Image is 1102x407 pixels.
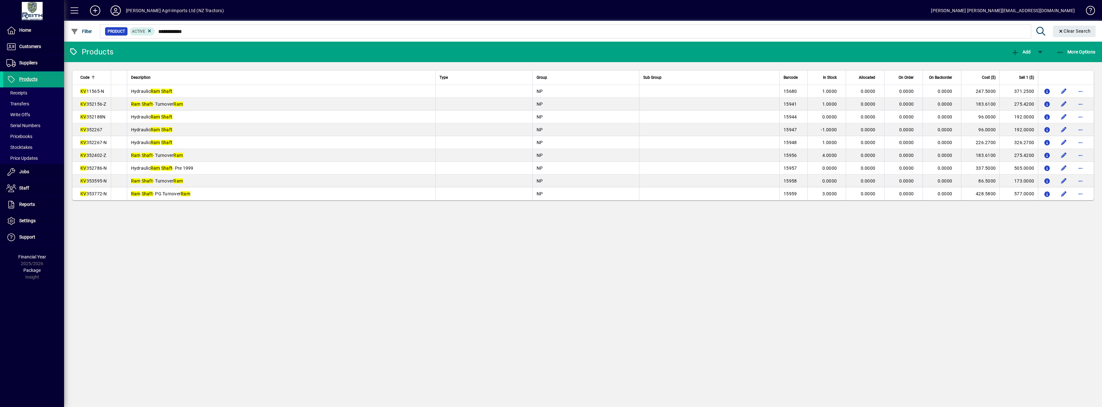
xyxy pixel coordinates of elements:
span: 0.0000 [899,114,914,119]
a: Pricebooks [3,131,64,142]
span: Barcode [784,74,798,81]
span: Stocktakes [6,145,32,150]
em: Ram [131,191,141,196]
span: NP [537,178,543,183]
em: Shaft [142,153,153,158]
span: More Options [1057,49,1096,54]
span: Serial Numbers [6,123,40,128]
span: Package [23,268,41,273]
div: On Backorder [927,74,958,81]
mat-chip: Activation Status: Active [129,27,155,36]
a: Serial Numbers [3,120,64,131]
button: Edit [1059,125,1069,135]
span: 15947 [784,127,797,132]
a: Transfers [3,98,64,109]
td: 247.5000 [961,85,999,98]
button: More options [1075,99,1086,109]
span: 0.0000 [861,178,876,183]
em: Ram [151,166,160,171]
span: 353772-N [80,191,107,196]
span: Cost ($) [982,74,996,81]
span: Price Updates [6,156,38,161]
span: Write Offs [6,112,30,117]
span: Financial Year [18,254,46,259]
a: Suppliers [3,55,64,71]
div: Code [80,74,107,81]
span: 0.0000 [861,140,876,145]
em: Shaft [142,102,153,107]
span: Filter [71,29,92,34]
span: Active [132,29,145,34]
em: KV [80,166,86,171]
td: 86.5000 [961,175,999,187]
span: NP [537,166,543,171]
a: Settings [3,213,64,229]
em: Ram [131,153,141,158]
span: 15956 [784,153,797,158]
a: Receipts [3,87,64,98]
span: 1.0000 [822,140,837,145]
span: 4.0000 [822,153,837,158]
td: 192.0000 [999,110,1038,123]
a: Write Offs [3,109,64,120]
span: 0.0000 [938,178,952,183]
span: 0.0000 [899,140,914,145]
span: On Backorder [929,74,952,81]
span: NP [537,191,543,196]
em: KV [80,102,86,107]
em: Shaft [142,178,153,183]
span: 352786-N [80,166,107,171]
a: Reports [3,197,64,213]
em: Ram [151,140,160,145]
em: Ram [181,191,190,196]
span: Clear Search [1058,28,1091,34]
div: Sub Group [643,74,776,81]
span: 3.0000 [822,191,837,196]
td: 428.5800 [961,187,999,200]
td: 275.4200 [999,98,1038,110]
span: 0.0000 [861,127,876,132]
span: 0.0000 [822,114,837,119]
span: 15941 [784,102,797,107]
a: Knowledge Base [1081,1,1094,22]
button: Edit [1059,86,1069,96]
span: 0.0000 [938,114,952,119]
em: KV [80,140,86,145]
div: Group [537,74,635,81]
span: 0.0000 [938,166,952,171]
button: Edit [1059,189,1069,199]
span: Reports [19,202,35,207]
span: NP [537,114,543,119]
button: Profile [105,5,126,16]
td: 505.0000 [999,162,1038,175]
td: 337.5000 [961,162,999,175]
span: Suppliers [19,60,37,65]
span: Jobs [19,169,29,174]
span: 0.0000 [899,89,914,94]
td: 96.0000 [961,110,999,123]
span: Staff [19,185,29,191]
span: 352156-Z [80,102,106,107]
a: Home [3,22,64,38]
button: More options [1075,86,1086,96]
span: 15957 [784,166,797,171]
em: KV [80,114,86,119]
span: 0.0000 [861,89,876,94]
span: -1.0000 [821,127,837,132]
em: Ram [151,127,160,132]
span: 15948 [784,140,797,145]
td: 577.0000 [999,187,1038,200]
span: Products [19,77,37,82]
span: Description [131,74,151,81]
span: 0.0000 [899,178,914,183]
span: Customers [19,44,41,49]
button: Edit [1059,176,1069,186]
div: Barcode [784,74,803,81]
span: Hydraulic - Pre 1999 [131,166,193,171]
a: Jobs [3,164,64,180]
td: 183.6100 [961,98,999,110]
em: KV [80,127,86,132]
span: 352402-Z [80,153,106,158]
span: 352267-N [80,140,107,145]
button: More options [1075,125,1086,135]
